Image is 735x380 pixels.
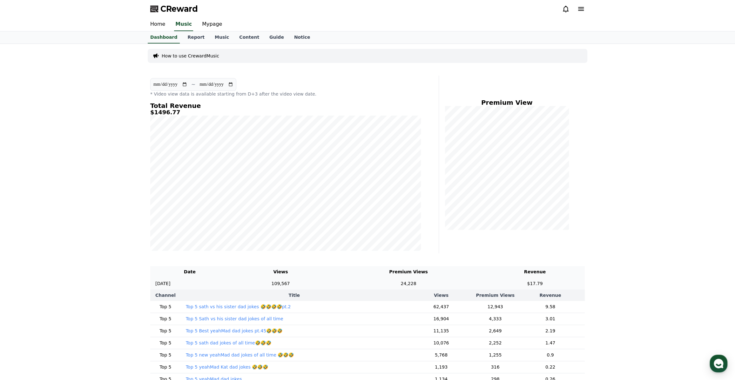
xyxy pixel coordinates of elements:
[516,313,585,325] td: 3.01
[150,91,421,97] p: * Video view data is available starting from D+3 after the video view date.
[181,290,408,301] th: Title
[186,316,283,322] button: Top 5 Sath vs his sister dad jokes of all time
[150,4,198,14] a: CReward
[16,211,27,216] span: Home
[150,313,181,325] td: Top 5
[53,211,71,216] span: Messages
[186,364,268,370] button: Top 5 yeahMad Kat dad jokes 🤣🤣🤣
[150,266,229,278] th: Date
[174,18,193,31] a: Music
[485,278,585,290] td: $17.79
[145,18,170,31] a: Home
[42,201,82,217] a: Messages
[475,301,516,313] td: 12,943
[2,201,42,217] a: Home
[485,266,585,278] th: Revenue
[186,352,294,358] button: Top 5 new yeahMad dad jokes of all time 🤣🤣🤣
[516,361,585,373] td: 0.22
[162,53,219,59] a: How to use CrewardMusic
[516,325,585,337] td: 2.19
[516,301,585,313] td: 9.58
[150,349,181,361] td: Top 5
[475,337,516,349] td: 2,252
[150,337,181,349] td: Top 5
[229,266,332,278] th: Views
[186,328,282,334] button: Top 5 Best yeahMad dad jokes pt.45🤣🤣🤣
[408,325,475,337] td: 11,135
[332,278,485,290] td: 24,228
[150,325,181,337] td: Top 5
[234,31,264,43] a: Content
[150,301,181,313] td: Top 5
[408,361,475,373] td: 1,193
[475,313,516,325] td: 4,333
[408,313,475,325] td: 16,904
[160,4,198,14] span: CReward
[229,278,332,290] td: 109,567
[475,290,516,301] th: Premium Views
[475,325,516,337] td: 2,649
[197,18,227,31] a: Mypage
[150,361,181,373] td: Top 5
[408,301,475,313] td: 62,437
[82,201,122,217] a: Settings
[94,211,110,216] span: Settings
[289,31,315,43] a: Notice
[475,349,516,361] td: 1,255
[186,303,291,310] button: Top 5 sath vs his sister dad jokes 🤣🤣🤣🤣pt.2
[155,280,170,287] p: [DATE]
[150,290,181,301] th: Channel
[264,31,289,43] a: Guide
[408,290,475,301] th: Views
[148,31,180,43] a: Dashboard
[444,99,570,106] h4: Premium View
[516,349,585,361] td: 0.9
[150,102,421,109] h4: Total Revenue
[408,349,475,361] td: 5,768
[408,337,475,349] td: 10,076
[516,290,585,301] th: Revenue
[516,337,585,349] td: 1.47
[150,109,421,116] h5: $1496.77
[475,361,516,373] td: 316
[210,31,234,43] a: Music
[191,81,195,88] p: ~
[182,31,210,43] a: Report
[332,266,485,278] th: Premium Views
[186,340,271,346] button: Top 5 sath dad jokes of all time🤣🤣🤣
